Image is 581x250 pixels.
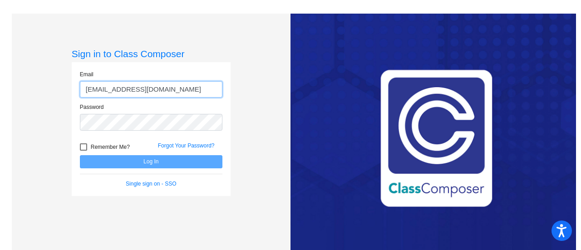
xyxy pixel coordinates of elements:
[126,181,176,187] a: Single sign on - SSO
[80,103,104,111] label: Password
[72,48,231,59] h3: Sign in to Class Composer
[80,70,94,78] label: Email
[158,142,215,149] a: Forgot Your Password?
[80,155,222,168] button: Log In
[91,142,130,152] span: Remember Me?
